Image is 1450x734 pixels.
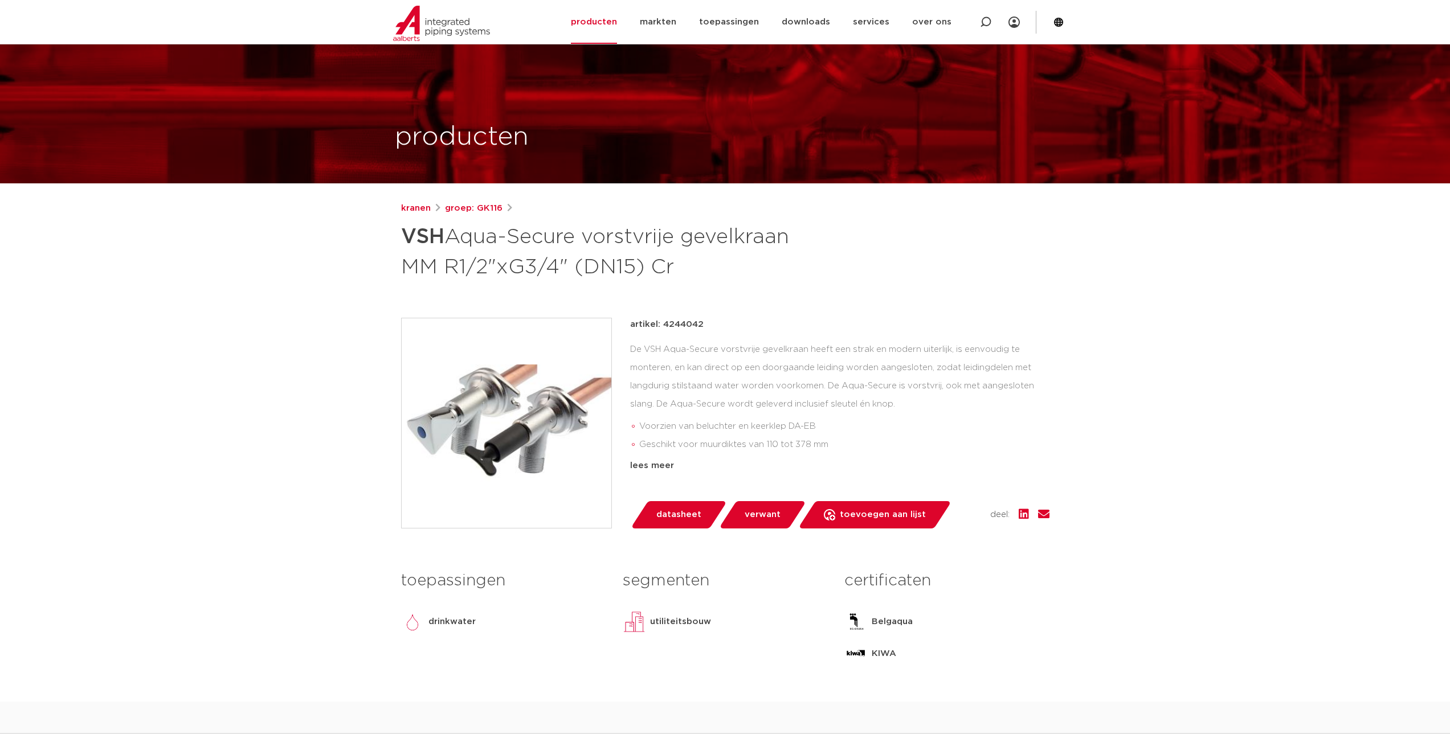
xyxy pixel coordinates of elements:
[445,202,503,215] a: groep: GK116
[395,119,529,155] h1: producten
[623,610,646,633] img: utiliteitsbouw
[402,318,611,528] img: Product Image for VSH Aqua-Secure vorstvrije gevelkraan MM R1/2"xG3/4" (DN15) Cr
[401,202,431,215] a: kranen
[718,501,806,528] a: verwant
[844,569,1049,592] h3: certificaten
[872,615,913,629] p: Belgaqua
[639,417,1049,436] li: Voorzien van beluchter en keerklep DA-EB
[623,569,827,592] h3: segmenten
[745,506,781,524] span: verwant
[990,508,1010,522] span: deel:
[840,506,926,524] span: toevoegen aan lijst
[630,459,1049,473] div: lees meer
[844,610,867,633] img: Belgaqua
[844,642,867,665] img: KIWA
[401,220,829,281] h1: Aqua-Secure vorstvrije gevelkraan MM R1/2"xG3/4" (DN15) Cr
[401,569,606,592] h3: toepassingen
[401,227,444,247] strong: VSH
[401,610,424,633] img: drinkwater
[428,615,476,629] p: drinkwater
[872,647,896,661] p: KIWA
[630,318,704,331] p: artikel: 4244042
[650,615,711,629] p: utiliteitsbouw
[639,436,1049,454] li: Geschikt voor muurdiktes van 110 tot 378 mm
[630,341,1049,454] div: De VSH Aqua-Secure vorstvrije gevelkraan heeft een strak en modern uiterlijk, is eenvoudig te mon...
[656,506,701,524] span: datasheet
[630,501,727,528] a: datasheet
